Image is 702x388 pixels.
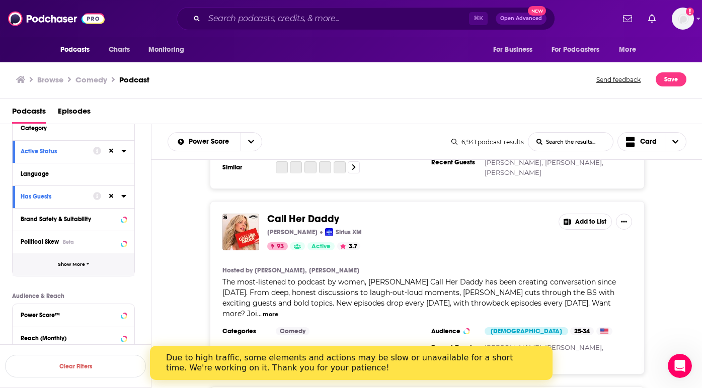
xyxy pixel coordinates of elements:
span: ⌘ K [469,12,488,25]
a: Browse [37,75,63,84]
h2: Choose List sort [168,132,262,151]
button: open menu [53,40,103,59]
button: Reach (Monthly) [21,331,126,344]
a: Call Her Daddy [267,214,339,225]
p: Sirius XM [336,228,362,236]
img: Podchaser - Follow, Share and Rate Podcasts [8,9,105,28]
div: Beta [63,239,74,245]
button: Clear Filters [5,355,146,377]
span: Power Score [189,138,232,145]
h1: Comedy [75,75,107,84]
a: Show notifications dropdown [644,10,660,27]
button: open menu [545,40,614,59]
h3: Recent Guests [431,343,477,351]
img: Call Her Daddy [222,214,259,250]
a: Comedy [276,327,309,335]
a: Podcasts [12,103,46,124]
span: ... [257,309,262,318]
div: Language [21,170,120,177]
iframe: To enrich screen reader interactions, please activate Accessibility in Grammarly extension settings [150,346,553,380]
span: Open Advanced [500,16,542,21]
a: The Infinite Monkey Cage [290,161,302,198]
button: open menu [241,133,262,151]
a: [PERSON_NAME], [485,158,543,166]
img: Sirius XM [325,228,333,236]
p: Audience & Reach [12,293,135,300]
h3: Categories [222,327,268,335]
button: Show More Button [616,214,632,230]
button: Language [21,167,126,180]
a: 93 [267,242,288,250]
button: Add to List [559,214,612,230]
span: Card [640,138,657,145]
div: Power Score™ [21,312,118,319]
div: 25-34 [570,327,594,335]
button: Political SkewBeta [21,235,126,248]
button: open menu [141,40,197,59]
button: Power Score™ [21,308,126,321]
div: Reach (Monthly) [21,335,118,342]
div: [DEMOGRAPHIC_DATA] [485,327,568,335]
a: [PERSON_NAME], [255,266,306,274]
a: Friday Night Comedy from BBC Radio 4 [276,161,288,198]
span: For Business [493,43,533,57]
div: Category [21,125,120,132]
input: Search podcasts, credits, & more... [204,11,469,27]
span: Charts [109,43,130,57]
button: more [263,310,278,319]
a: Active [307,242,335,250]
span: Political Skew [21,238,59,245]
h3: Similar [222,163,268,171]
h3: Recent Guests [431,158,477,166]
button: Open AdvancedNew [496,13,547,25]
div: Search podcasts, credits, & more... [177,7,555,30]
span: Monitoring [148,43,184,57]
h4: Hosted by [222,266,253,274]
a: Show notifications dropdown [619,10,636,27]
span: More [619,43,636,57]
button: open menu [612,40,649,59]
button: Choose View [617,132,687,151]
a: Taskmaster The Podcast [334,161,346,198]
span: New [528,6,546,16]
button: Send feedback [593,72,644,86]
iframe: Intercom live chat [668,354,692,378]
span: Show More [58,262,85,267]
img: User Profile [672,8,694,30]
p: [PERSON_NAME] [267,228,318,236]
button: open menu [168,138,241,145]
button: Category [21,122,126,134]
button: 3.7 [337,242,360,250]
button: Has Guests [21,190,93,203]
span: Call Her Daddy [267,213,339,225]
span: Logged in as jillgoldstein [672,8,694,30]
span: Podcasts [60,43,90,57]
button: Brand Safety & Suitability [21,213,126,225]
div: Has Guests [21,193,87,200]
a: Off Menu with Ed Gamble and James Acaster [304,161,317,198]
div: 6,941 podcast results [451,138,524,146]
div: Active Status [21,148,87,155]
a: Sirius XMSirius XM [325,228,362,236]
a: [PERSON_NAME], [545,158,603,166]
a: [PERSON_NAME] [309,266,359,274]
a: Episodes [58,103,91,124]
button: Active Status [21,145,93,157]
a: You're Dead to Me [319,161,331,198]
button: Show profile menu [672,8,694,30]
h3: Audience [431,327,477,335]
a: [PERSON_NAME], [545,343,603,351]
a: [PERSON_NAME], [485,343,543,351]
button: Save [656,72,686,86]
div: Brand Safety & Suitability [21,216,118,223]
span: For Podcasters [552,43,600,57]
a: Charts [102,40,136,59]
